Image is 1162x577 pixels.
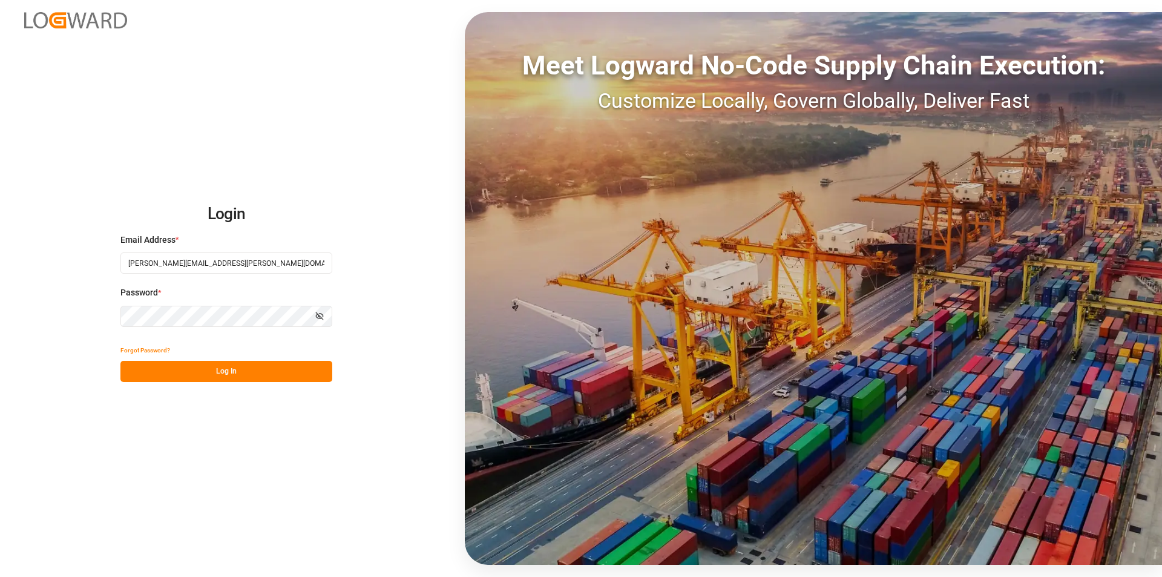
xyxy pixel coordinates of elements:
[465,85,1162,116] div: Customize Locally, Govern Globally, Deliver Fast
[24,12,127,28] img: Logward_new_orange.png
[465,45,1162,85] div: Meet Logward No-Code Supply Chain Execution:
[120,286,158,299] span: Password
[120,361,332,382] button: Log In
[120,252,332,274] input: Enter your email
[120,195,332,234] h2: Login
[120,234,176,246] span: Email Address
[120,340,170,361] button: Forgot Password?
